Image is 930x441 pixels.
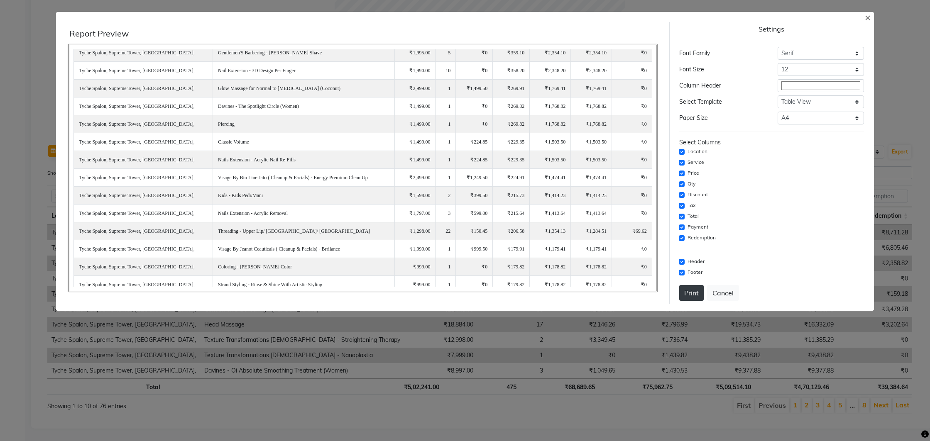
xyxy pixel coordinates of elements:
[688,268,702,276] label: Footer
[436,240,456,258] td: 1
[688,158,704,166] label: Service
[74,187,213,205] td: Tyche Spalon, Supreme Tower, [GEOGRAPHIC_DATA],
[493,97,530,115] td: ₹269.82
[436,258,456,276] td: 1
[74,80,213,97] td: Tyche Spalon, Supreme Tower, [GEOGRAPHIC_DATA],
[688,234,716,241] label: Redemption
[612,151,652,169] td: ₹0
[456,97,493,115] td: ₹0
[394,115,436,133] td: ₹1,499.00
[436,62,456,80] td: 10
[456,44,493,62] td: ₹0
[394,80,436,97] td: ₹2,999.00
[493,222,530,240] td: ₹206.58
[74,44,213,62] td: Tyche Spalon, Supreme Tower, [GEOGRAPHIC_DATA],
[394,169,436,187] td: ₹2,499.00
[612,240,652,258] td: ₹0
[571,187,612,205] td: ₹1,414.23
[688,169,699,177] label: Price
[530,115,571,133] td: ₹1,768.82
[213,115,395,133] td: Piercing
[213,80,395,97] td: Glow Massage for Normal to [MEDICAL_DATA] (Coconut)
[436,80,456,97] td: 1
[571,276,612,294] td: ₹1,178.82
[571,133,612,151] td: ₹1,503.50
[688,148,707,155] label: Location
[213,97,395,115] td: Davines - The Spotlight Circle (Women)
[612,97,652,115] td: ₹0
[394,276,436,294] td: ₹999.00
[673,97,771,106] div: Select Template
[394,258,436,276] td: ₹999.00
[436,187,456,205] td: 2
[493,151,530,169] td: ₹229.35
[213,205,395,222] td: Nails Extension - Acrylic Removal
[456,205,493,222] td: ₹599.00
[436,169,456,187] td: 1
[571,115,612,133] td: ₹1,768.82
[493,258,530,276] td: ₹179.82
[394,97,436,115] td: ₹1,499.00
[74,115,213,133] td: Tyche Spalon, Supreme Tower, [GEOGRAPHIC_DATA],
[394,240,436,258] td: ₹1,999.00
[456,187,493,205] td: ₹399.50
[612,133,652,151] td: ₹0
[530,97,571,115] td: ₹1,768.82
[456,133,493,151] td: ₹224.85
[456,62,493,80] td: ₹0
[612,222,652,240] td: ₹69.62
[688,180,695,188] label: Qty
[493,115,530,133] td: ₹269.82
[673,49,771,58] div: Font Family
[612,258,652,276] td: ₹0
[530,62,571,80] td: ₹2,348.20
[213,169,395,187] td: Visage By Bio Line Jato ( Cleanup & Facials) - Energy Premium Clean Up
[688,223,708,231] label: Payment
[394,205,436,222] td: ₹1,797.00
[493,187,530,205] td: ₹215.73
[436,151,456,169] td: 1
[394,133,436,151] td: ₹1,499.00
[74,62,213,80] td: Tyche Spalon, Supreme Tower, [GEOGRAPHIC_DATA],
[394,187,436,205] td: ₹1,598.00
[530,240,571,258] td: ₹1,179.41
[530,44,571,62] td: ₹2,354.10
[707,285,739,301] button: Cancel
[612,62,652,80] td: ₹0
[436,205,456,222] td: 3
[673,65,771,74] div: Font Size
[688,191,708,198] label: Discount
[679,25,864,33] div: Settings
[436,133,456,151] td: 1
[213,187,395,205] td: Kids - Kids Pedi/Mani
[456,151,493,169] td: ₹224.85
[74,258,213,276] td: Tyche Spalon, Supreme Tower, [GEOGRAPHIC_DATA],
[456,115,493,133] td: ₹0
[74,169,213,187] td: Tyche Spalon, Supreme Tower, [GEOGRAPHIC_DATA],
[493,62,530,80] td: ₹358.20
[530,222,571,240] td: ₹1,354.13
[530,169,571,187] td: ₹1,474.41
[456,258,493,276] td: ₹0
[530,276,571,294] td: ₹1,178.82
[213,222,395,240] td: Threading - Upper Lip/ [GEOGRAPHIC_DATA]/ [GEOGRAPHIC_DATA]
[456,276,493,294] td: ₹0
[493,80,530,97] td: ₹269.91
[530,258,571,276] td: ₹1,178.82
[612,187,652,205] td: ₹0
[436,222,456,240] td: 22
[571,44,612,62] td: ₹2,354.10
[865,11,871,23] span: ×
[571,222,612,240] td: ₹1,284.51
[74,240,213,258] td: Tyche Spalon, Supreme Tower, [GEOGRAPHIC_DATA],
[493,169,530,187] td: ₹224.91
[456,80,493,97] td: ₹1,499.50
[571,62,612,80] td: ₹2,348.20
[679,138,864,147] div: Select Columns
[688,212,699,220] label: Total
[436,97,456,115] td: 1
[456,222,493,240] td: ₹150.45
[213,151,395,169] td: Nails Extension - Acrylic Nail Re-Fills
[612,205,652,222] td: ₹0
[571,205,612,222] td: ₹1,413.64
